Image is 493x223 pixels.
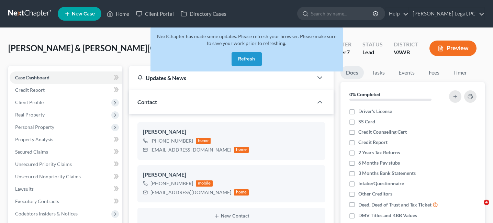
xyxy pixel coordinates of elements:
strong: 0% Completed [349,91,380,97]
span: 4 [484,200,489,205]
span: Contact [137,99,157,105]
a: Lawsuits [10,183,122,195]
span: Real Property [15,112,45,118]
div: VAWB [394,48,418,56]
button: New Contact [143,213,320,219]
div: [PHONE_NUMBER] [150,180,193,187]
a: Home [103,8,133,20]
div: Lead [362,48,383,56]
span: Deed, Deed of Trust and Tax Ticket [358,201,432,208]
span: 2 Years Tax Returns [358,149,400,156]
span: Credit Report [358,139,388,146]
a: Case Dashboard [10,71,122,84]
a: Directory Cases [177,8,230,20]
div: [EMAIL_ADDRESS][DOMAIN_NAME] [150,189,231,196]
a: Timer [448,66,472,79]
a: Unsecured Nonpriority Claims [10,170,122,183]
a: Fees [423,66,445,79]
iframe: Intercom live chat [470,200,486,216]
div: [PERSON_NAME] [143,128,320,136]
span: New Case [72,11,95,16]
input: Search by name... [311,7,374,20]
div: Status [362,41,383,48]
span: Executory Contracts [15,198,59,204]
a: Help [385,8,408,20]
a: Docs [340,66,364,79]
span: DMV Titles and KBB Values [358,212,417,219]
a: Credit Report [10,84,122,96]
div: Updates & News [137,74,305,81]
button: Refresh [232,52,262,66]
span: Unsecured Priority Claims [15,161,72,167]
span: 6 Months Pay stubs [358,159,400,166]
a: Tasks [367,66,390,79]
div: [EMAIL_ADDRESS][DOMAIN_NAME] [150,146,231,153]
span: Intake/Questionnaire [358,180,404,187]
span: Credit Counseling Cert [358,129,407,135]
div: home [234,147,249,153]
span: Codebtors Insiders & Notices [15,211,78,216]
div: mobile [196,180,213,187]
span: Client Profile [15,99,44,105]
span: Lawsuits [15,186,34,192]
a: Property Analysis [10,133,122,146]
span: Credit Report [15,87,45,93]
span: Driver's License [358,108,392,115]
a: Executory Contracts [10,195,122,208]
span: Property Analysis [15,136,53,142]
a: Events [393,66,420,79]
div: home [196,138,211,144]
span: Unsecured Nonpriority Claims [15,174,81,179]
a: Secured Claims [10,146,122,158]
span: [PERSON_NAME] & [PERSON_NAME][GEOGRAPHIC_DATA] [8,43,230,53]
span: 7 [347,49,350,55]
div: [PERSON_NAME] [143,171,320,179]
span: Other Creditors [358,190,392,197]
a: Client Portal [133,8,177,20]
div: home [234,189,249,196]
a: [PERSON_NAME] Legal, PC [409,8,484,20]
span: SS Card [358,118,375,125]
div: District [394,41,418,48]
span: NextChapter has made some updates. Please refresh your browser. Please make sure to save your wor... [157,33,336,46]
a: Unsecured Priority Claims [10,158,122,170]
span: 3 Months Bank Statements [358,170,416,177]
span: Case Dashboard [15,75,49,80]
div: [PHONE_NUMBER] [150,137,193,144]
span: Secured Claims [15,149,48,155]
button: Preview [429,41,477,56]
span: Personal Property [15,124,54,130]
